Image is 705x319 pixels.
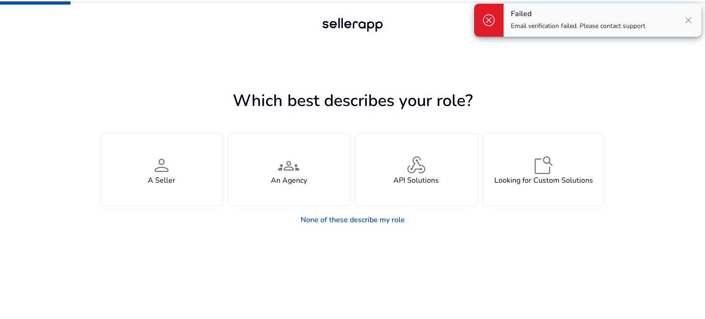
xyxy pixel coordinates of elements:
span: person [151,154,173,176]
button: webhookAPI Solutions [355,133,478,206]
button: groupsAn Agency [228,133,351,206]
h1: Which best describes your role? [100,91,605,111]
h4: Failed [511,10,645,18]
h4: Looking for Custom Solutions [494,176,593,185]
span: close [683,15,694,26]
span: feature_search [532,154,554,176]
a: None of these describe my role [293,211,412,229]
button: feature_searchLooking for Custom Solutions [482,133,605,206]
h4: API Solutions [393,176,439,185]
button: personA Seller [100,133,223,206]
p: Email verification failed. Please contact support [511,22,645,31]
h4: An Agency [271,176,307,185]
span: webhook [405,154,427,176]
h4: A Seller [148,176,175,185]
span: groups [278,154,300,176]
span: cancel [481,13,496,28]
